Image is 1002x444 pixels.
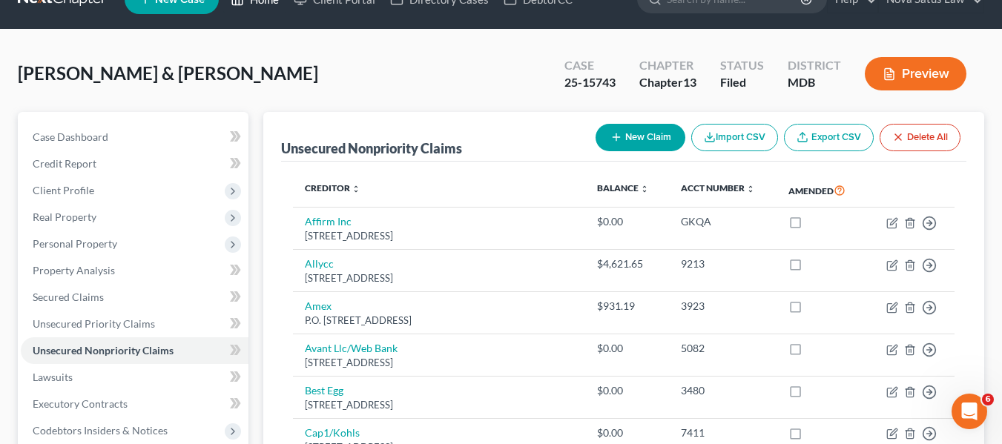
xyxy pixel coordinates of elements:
[33,211,96,223] span: Real Property
[597,214,657,229] div: $0.00
[746,185,755,193] i: unfold_more
[564,57,616,74] div: Case
[33,184,94,196] span: Client Profile
[33,344,174,357] span: Unsecured Nonpriority Claims
[305,257,334,270] a: Allycc
[597,182,649,193] a: Balance unfold_more
[305,356,573,370] div: [STREET_ADDRESS]
[597,299,657,314] div: $931.19
[305,314,573,328] div: P.O. [STREET_ADDRESS]
[305,229,573,243] div: [STREET_ADDRESS]
[21,391,248,417] a: Executory Contracts
[597,256,657,271] div: $4,621.65
[597,341,657,356] div: $0.00
[681,256,765,271] div: 9213
[281,139,462,157] div: Unsecured Nonpriority Claims
[305,426,360,439] a: Cap1/Kohls
[952,394,987,429] iframe: Intercom live chat
[33,291,104,303] span: Secured Claims
[639,57,696,74] div: Chapter
[681,182,755,193] a: Acct Number unfold_more
[982,394,994,405] span: 6
[305,342,398,354] a: Avant Llc/Web Bank
[683,75,696,89] span: 13
[33,130,108,143] span: Case Dashboard
[21,257,248,284] a: Property Analysis
[305,271,573,285] div: [STREET_ADDRESS]
[597,383,657,398] div: $0.00
[777,173,866,208] th: Amended
[681,341,765,356] div: 5082
[788,74,841,91] div: MDB
[865,57,966,90] button: Preview
[33,264,115,276] span: Property Analysis
[18,62,318,84] span: [PERSON_NAME] & [PERSON_NAME]
[33,371,73,383] span: Lawsuits
[21,150,248,177] a: Credit Report
[681,383,765,398] div: 3480
[596,124,685,151] button: New Claim
[681,214,765,229] div: GKQA
[681,425,765,440] div: 7411
[352,185,360,193] i: unfold_more
[681,299,765,314] div: 3923
[720,74,764,91] div: Filed
[788,57,841,74] div: District
[21,311,248,337] a: Unsecured Priority Claims
[21,337,248,364] a: Unsecured Nonpriority Claims
[21,364,248,391] a: Lawsuits
[597,425,657,440] div: $0.00
[305,398,573,412] div: [STREET_ADDRESS]
[305,182,360,193] a: Creditor unfold_more
[784,124,874,151] a: Export CSV
[880,124,960,151] button: Delete All
[305,299,332,312] a: Amex
[640,185,649,193] i: unfold_more
[21,124,248,150] a: Case Dashboard
[691,124,778,151] button: Import CSV
[639,74,696,91] div: Chapter
[720,57,764,74] div: Status
[305,215,352,228] a: Affirm Inc
[21,284,248,311] a: Secured Claims
[33,157,96,170] span: Credit Report
[305,384,343,397] a: Best Egg
[33,237,117,250] span: Personal Property
[33,317,155,330] span: Unsecured Priority Claims
[33,397,128,410] span: Executory Contracts
[33,424,168,437] span: Codebtors Insiders & Notices
[564,74,616,91] div: 25-15743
